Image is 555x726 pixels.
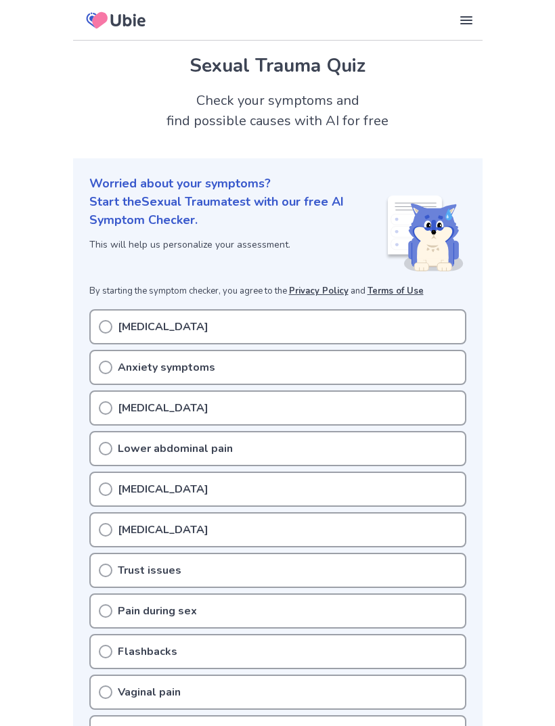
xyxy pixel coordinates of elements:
[368,285,424,297] a: Terms of Use
[289,285,349,297] a: Privacy Policy
[118,481,208,497] p: [MEDICAL_DATA]
[89,193,385,229] p: Start the Sexual Trauma test with our free AI Symptom Checker.
[118,603,197,619] p: Pain during sex
[89,285,466,298] p: By starting the symptom checker, you agree to the and
[118,359,215,376] p: Anxiety symptoms
[89,51,466,80] h1: Sexual Trauma Quiz
[385,196,464,271] img: Shiba
[118,522,208,538] p: [MEDICAL_DATA]
[118,440,233,457] p: Lower abdominal pain
[73,91,483,131] h2: Check your symptoms and find possible causes with AI for free
[118,400,208,416] p: [MEDICAL_DATA]
[89,175,466,193] p: Worried about your symptoms?
[118,684,181,700] p: Vaginal pain
[118,643,177,660] p: Flashbacks
[118,562,181,578] p: Trust issues
[89,237,385,252] p: This will help us personalize your assessment.
[118,319,208,335] p: [MEDICAL_DATA]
